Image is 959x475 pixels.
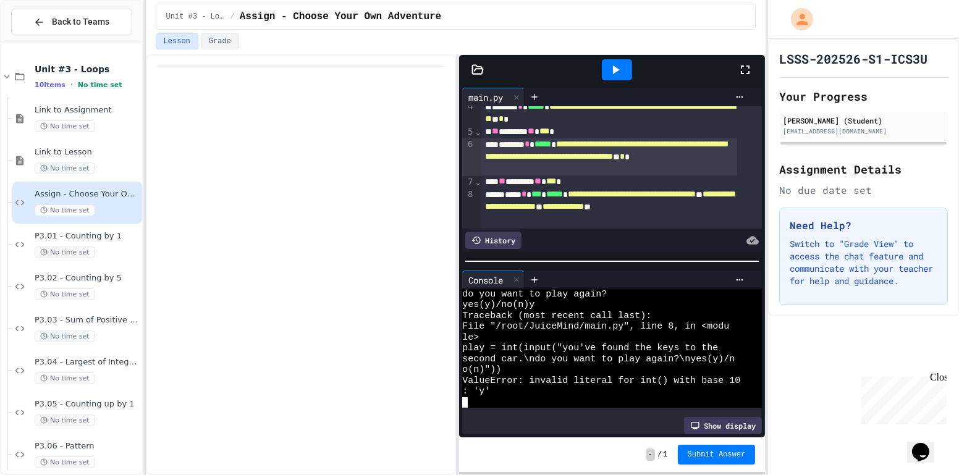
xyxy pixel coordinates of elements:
span: No time set [78,81,122,89]
h2: Assignment Details [779,161,948,178]
button: Grade [201,33,239,49]
span: • [70,80,73,90]
span: Link to Assignment [35,105,140,116]
span: No time set [35,414,95,426]
span: Unit #3 - Loops [35,64,140,75]
h1: LSSS-202526-S1-ICS3U [779,50,927,67]
div: 8 [462,188,475,226]
div: Console [462,274,509,287]
div: main.py [462,91,509,104]
div: My Account [778,5,816,33]
div: [PERSON_NAME] (Student) [783,115,944,126]
div: Show display [684,417,762,434]
span: yes(y)/no(n)y [462,300,534,311]
span: No time set [35,246,95,258]
span: Link to Lesson [35,147,140,158]
button: Lesson [156,33,198,49]
button: Submit Answer [678,445,756,464]
span: No time set [35,204,95,216]
span: Assign - Choose Your Own Adventure [35,189,140,200]
span: / [230,12,235,22]
div: 5 [462,126,475,138]
span: o(n)")) [462,364,501,376]
button: Back to Teams [11,9,132,35]
span: No time set [35,456,95,468]
span: P3.01 - Counting by 1 [35,231,140,242]
span: P3.04 - Largest of Integers [35,357,140,368]
iframe: chat widget [907,426,947,463]
span: le> [462,332,479,343]
span: No time set [35,372,95,384]
h3: Need Help? [790,218,937,233]
span: 1 [663,450,667,460]
span: P3.06 - Pattern [35,441,140,452]
span: / [657,450,662,460]
span: Assign - Choose Your Own Adventure [240,9,441,24]
span: Unit #3 - Loops [166,12,226,22]
h2: Your Progress [779,88,948,105]
div: Console [462,271,525,289]
span: play = int(input("you've found the keys to the [462,343,718,354]
div: History [465,232,522,249]
span: P3.05 - Counting up by 1 [35,399,140,410]
span: - [646,448,655,461]
iframe: chat widget [856,372,947,424]
span: Back to Teams [52,15,109,28]
span: P3.03 - Sum of Positive Integers [35,315,140,326]
span: No time set [35,330,95,342]
div: 4 [462,101,475,126]
div: 6 [462,138,475,176]
span: No time set [35,120,95,132]
span: ValueError: invalid literal for int() with base 10 [462,376,740,387]
span: 10 items [35,81,65,89]
div: main.py [462,88,525,106]
span: P3.02 - Counting by 5 [35,273,140,284]
span: File "/root/JuiceMind/main.py", line 8, in <modu [462,321,729,332]
span: : 'y' [462,386,490,397]
div: 7 [462,176,475,188]
span: Traceback (most recent call last): [462,311,651,322]
span: No time set [35,288,95,300]
div: [EMAIL_ADDRESS][DOMAIN_NAME] [783,127,944,136]
div: No due date set [779,183,948,198]
div: Chat with us now!Close [5,5,85,78]
p: Switch to "Grade View" to access the chat feature and communicate with your teacher for help and ... [790,238,937,287]
span: Fold line [475,127,481,137]
span: do you want to play again? [462,289,607,300]
span: second car.\ndo you want to play again?\nyes(y)/n [462,354,735,365]
span: Submit Answer [688,450,746,460]
span: Fold line [475,177,481,187]
span: No time set [35,162,95,174]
